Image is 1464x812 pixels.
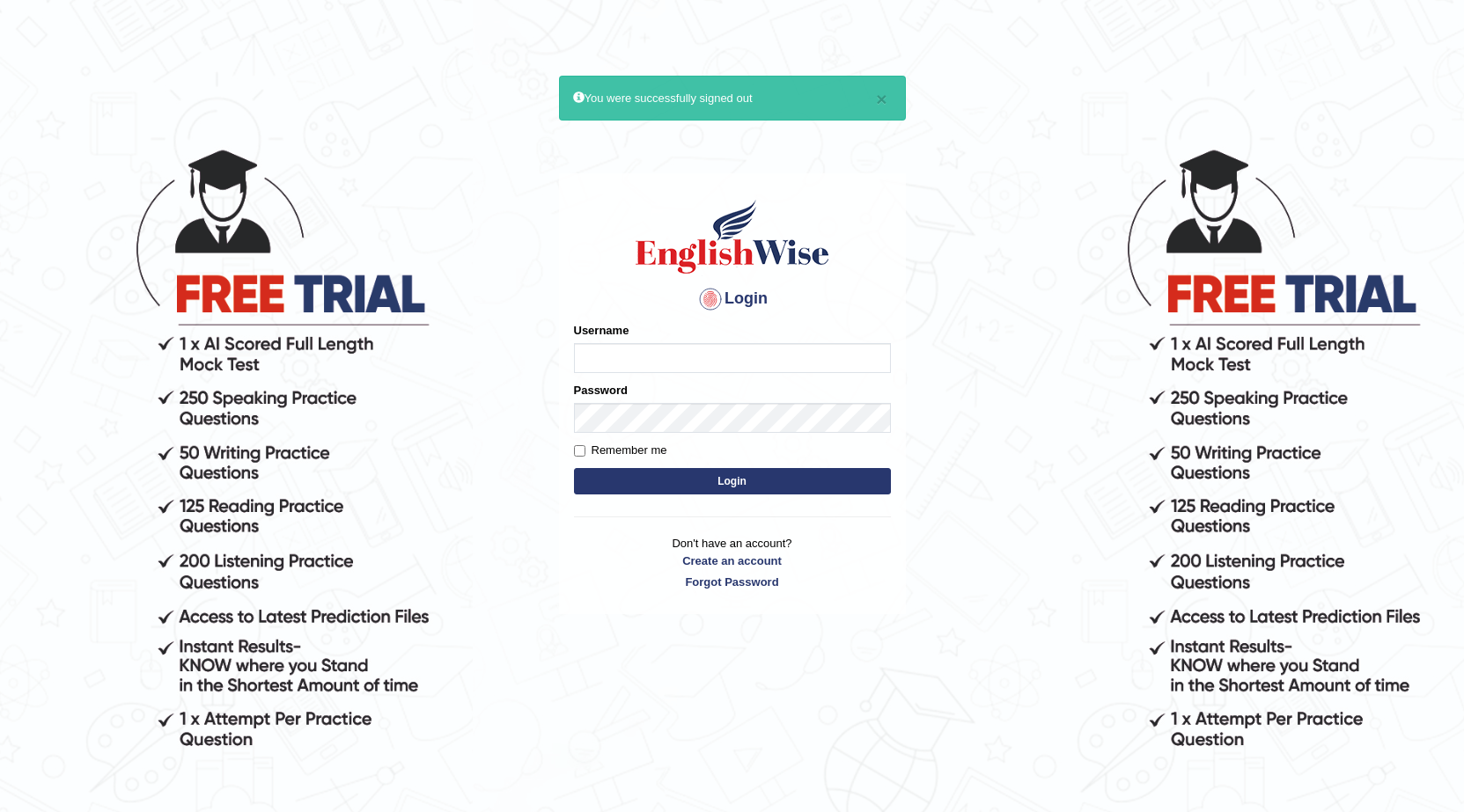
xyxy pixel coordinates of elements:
label: Username [574,322,629,339]
h4: Login [574,285,891,313]
p: Don't have an account? [574,535,891,589]
button: Login [574,468,891,494]
label: Remember me [574,442,667,459]
button: × [876,90,886,108]
img: Logo of English Wise sign in for intelligent practice with AI [632,197,833,276]
input: Remember me [574,445,585,457]
div: You were successfully signed out [559,76,906,121]
a: Create an account [574,552,891,569]
a: Forgot Password [574,574,891,590]
label: Password [574,382,628,399]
